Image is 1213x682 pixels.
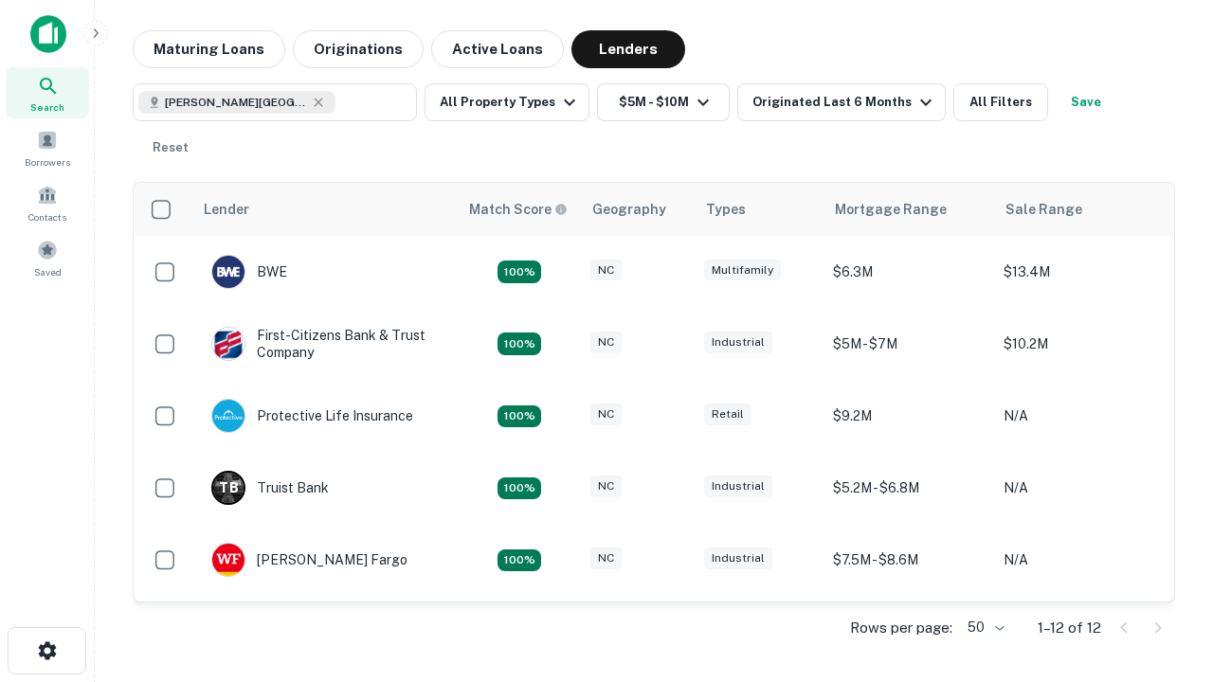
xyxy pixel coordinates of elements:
[211,543,407,577] div: [PERSON_NAME] Fargo
[6,67,89,118] a: Search
[824,380,994,452] td: $9.2M
[28,209,66,224] span: Contacts
[498,549,541,572] div: Matching Properties: 2, hasApolloMatch: undefined
[571,30,685,68] button: Lenders
[469,199,564,220] h6: Match Score
[425,83,589,121] button: All Property Types
[6,122,89,173] a: Borrowers
[704,476,772,497] div: Industrial
[597,83,730,121] button: $5M - $10M
[211,255,287,289] div: BWE
[994,596,1165,668] td: N/A
[458,183,581,236] th: Capitalize uses an advanced AI algorithm to match your search with the best lender. The match sco...
[704,404,751,425] div: Retail
[737,83,946,121] button: Originated Last 6 Months
[752,91,937,114] div: Originated Last 6 Months
[706,198,746,221] div: Types
[165,94,307,111] span: [PERSON_NAME][GEOGRAPHIC_DATA], [GEOGRAPHIC_DATA]
[824,236,994,308] td: $6.3M
[212,400,244,432] img: picture
[704,547,772,569] div: Industrial
[994,308,1165,380] td: $10.2M
[204,198,249,221] div: Lender
[824,596,994,668] td: $8.8M
[6,177,89,228] a: Contacts
[824,308,994,380] td: $5M - $7M
[498,260,541,283] div: Matching Properties: 2, hasApolloMatch: undefined
[212,544,244,576] img: picture
[704,260,781,281] div: Multifamily
[824,524,994,596] td: $7.5M - $8.6M
[192,183,458,236] th: Lender
[960,614,1007,641] div: 50
[30,99,64,115] span: Search
[824,183,994,236] th: Mortgage Range
[133,30,285,68] button: Maturing Loans
[704,332,772,353] div: Industrial
[34,264,62,279] span: Saved
[590,547,622,569] div: NC
[850,617,952,639] p: Rows per page:
[590,260,622,281] div: NC
[953,83,1048,121] button: All Filters
[592,198,666,221] div: Geography
[211,471,329,505] div: Truist Bank
[1118,470,1213,561] iframe: Chat Widget
[581,183,695,236] th: Geography
[590,404,622,425] div: NC
[6,232,89,283] a: Saved
[1005,198,1082,221] div: Sale Range
[590,476,622,497] div: NC
[994,524,1165,596] td: N/A
[824,452,994,524] td: $5.2M - $6.8M
[498,477,541,500] div: Matching Properties: 3, hasApolloMatch: undefined
[835,198,947,221] div: Mortgage Range
[219,478,238,498] p: T B
[431,30,564,68] button: Active Loans
[140,129,201,167] button: Reset
[695,183,824,236] th: Types
[994,380,1165,452] td: N/A
[994,452,1165,524] td: N/A
[293,30,424,68] button: Originations
[1056,83,1116,121] button: Save your search to get updates of matches that match your search criteria.
[590,332,622,353] div: NC
[498,405,541,428] div: Matching Properties: 2, hasApolloMatch: undefined
[212,256,244,288] img: picture
[30,15,66,53] img: capitalize-icon.png
[25,154,70,170] span: Borrowers
[211,399,413,433] div: Protective Life Insurance
[994,183,1165,236] th: Sale Range
[211,327,439,361] div: First-citizens Bank & Trust Company
[469,199,568,220] div: Capitalize uses an advanced AI algorithm to match your search with the best lender. The match sco...
[1038,617,1101,639] p: 1–12 of 12
[498,332,541,355] div: Matching Properties: 2, hasApolloMatch: undefined
[994,236,1165,308] td: $13.4M
[212,328,244,360] img: picture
